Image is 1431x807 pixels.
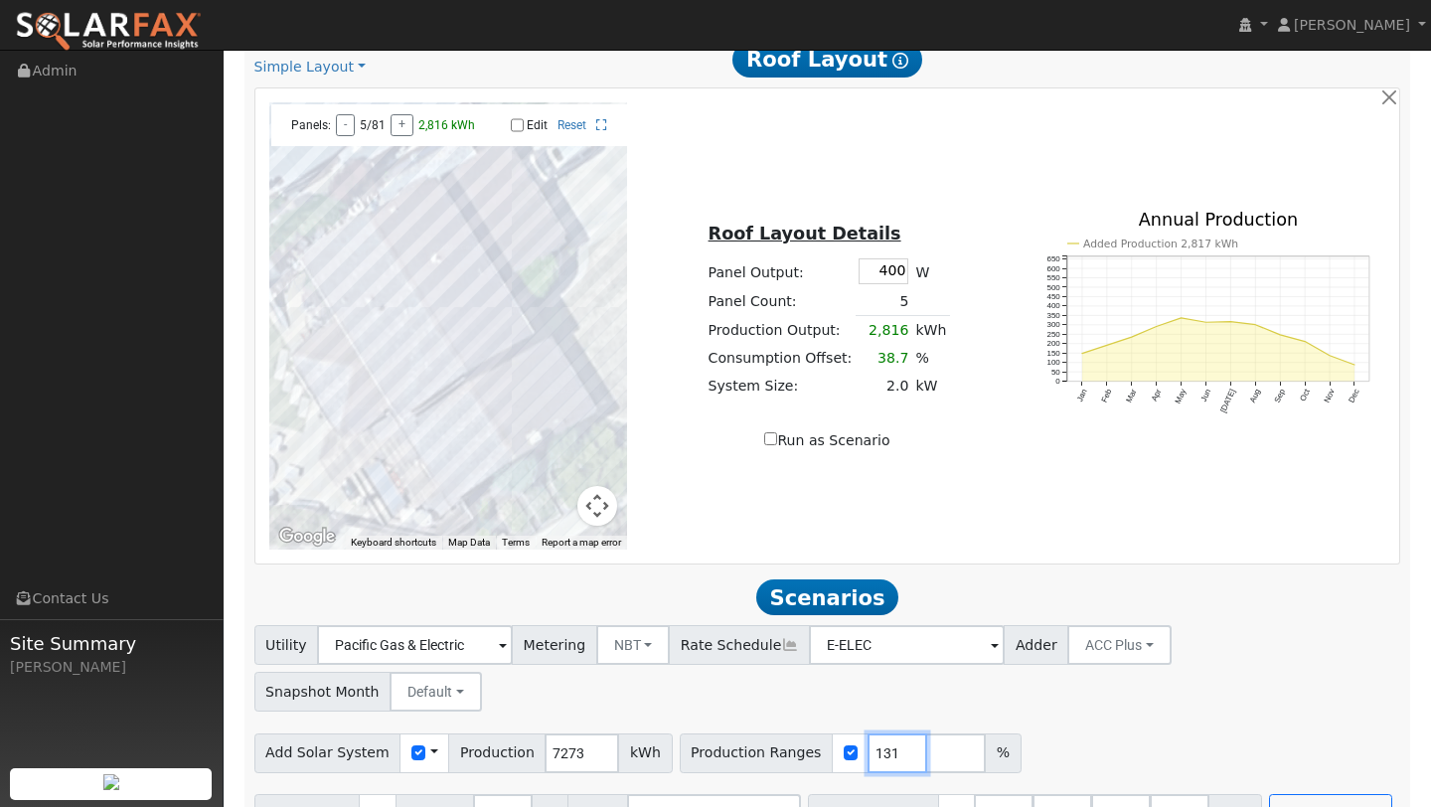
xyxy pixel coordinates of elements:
text: 100 [1046,358,1060,367]
span: [PERSON_NAME] [1294,17,1410,33]
text: 200 [1046,340,1060,349]
u: Roof Layout Details [709,224,901,243]
button: Map camera controls [577,486,617,526]
text: [DATE] [1219,388,1238,414]
a: Reset [557,118,586,132]
button: - [336,114,355,136]
td: % [912,344,950,372]
span: 2,816 kWh [418,118,475,132]
td: kWh [912,316,950,345]
text: 300 [1046,321,1060,330]
text: Dec [1348,388,1361,404]
img: retrieve [103,774,119,790]
td: Panel Output: [705,255,856,287]
text: 350 [1046,311,1060,320]
text: 0 [1055,377,1060,386]
a: Terms [502,537,530,548]
span: Site Summary [10,630,213,657]
text: 550 [1046,273,1060,282]
text: 600 [1046,264,1060,273]
td: 5 [856,287,912,316]
span: Scenarios [756,579,898,615]
text: Aug [1248,388,1262,404]
circle: onclick="" [1130,336,1133,339]
button: Keyboard shortcuts [351,536,436,550]
text: Nov [1323,388,1337,404]
input: Select a Rate Schedule [809,625,1005,665]
label: Edit [527,118,548,132]
span: kWh [618,733,672,773]
td: Panel Count: [705,287,856,316]
a: Simple Layout [254,57,366,78]
text: 400 [1046,302,1060,311]
img: Google [274,524,340,550]
i: Show Help [892,53,908,69]
button: Map Data [448,536,490,550]
circle: onclick="" [1080,352,1083,355]
span: Roof Layout [732,42,922,78]
span: Metering [512,625,597,665]
button: NBT [596,625,671,665]
circle: onclick="" [1204,321,1207,324]
text: 500 [1046,283,1060,292]
button: ACC Plus [1067,625,1172,665]
label: Run as Scenario [764,430,889,451]
td: 38.7 [856,344,912,372]
text: Apr [1150,388,1164,403]
text: Sep [1273,388,1287,404]
circle: onclick="" [1254,323,1257,326]
text: Mar [1125,388,1139,404]
text: 50 [1051,368,1060,377]
circle: onclick="" [1279,333,1282,336]
td: System Size: [705,373,856,401]
circle: onclick="" [1155,325,1158,328]
td: Consumption Offset: [705,344,856,372]
circle: onclick="" [1105,344,1108,347]
span: 5/81 [360,118,386,132]
text: May [1174,388,1189,405]
text: 650 [1046,254,1060,263]
span: Utility [254,625,319,665]
text: Added Production 2,817 kWh [1083,238,1238,250]
td: W [912,255,950,287]
img: SolarFax [15,11,202,53]
circle: onclick="" [1304,340,1307,343]
span: Add Solar System [254,733,401,773]
div: [PERSON_NAME] [10,657,213,678]
circle: onclick="" [1229,320,1232,323]
a: Open this area in Google Maps (opens a new window) [274,524,340,550]
a: Report a map error [542,537,621,548]
button: Default [390,672,482,712]
span: Panels: [291,118,331,132]
circle: onclick="" [1180,316,1183,319]
td: kW [912,373,950,401]
button: + [391,114,413,136]
span: Rate Schedule [669,625,810,665]
text: 150 [1046,349,1060,358]
span: Snapshot Month [254,672,392,712]
span: Production Ranges [680,733,833,773]
input: Run as Scenario [764,432,777,445]
text: Jan [1075,388,1089,403]
td: Production Output: [705,316,856,345]
a: Full Screen [596,118,607,132]
text: 450 [1046,292,1060,301]
text: Jun [1199,388,1213,403]
span: Adder [1004,625,1068,665]
circle: onclick="" [1353,364,1356,367]
text: 250 [1046,330,1060,339]
text: Feb [1100,388,1114,404]
td: 2,816 [856,316,912,345]
span: % [985,733,1021,773]
span: Production [448,733,546,773]
td: 2.0 [856,373,912,401]
text: Annual Production [1139,210,1299,230]
input: Select a Utility [317,625,513,665]
circle: onclick="" [1329,354,1332,357]
text: Oct [1299,388,1313,403]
